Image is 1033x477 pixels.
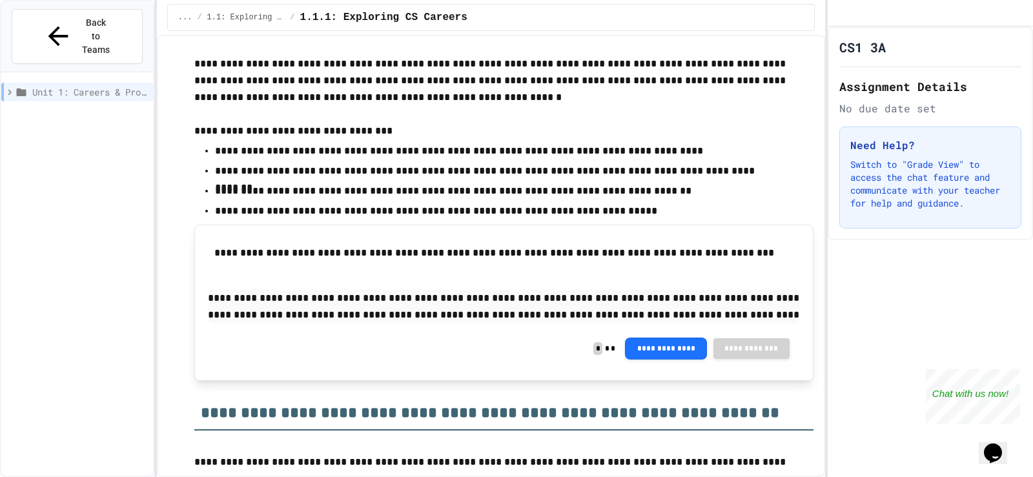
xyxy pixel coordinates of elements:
p: Switch to "Grade View" to access the chat feature and communicate with your teacher for help and ... [850,158,1010,210]
h3: Need Help? [850,137,1010,153]
span: 1.1.1: Exploring CS Careers [300,10,467,25]
h2: Assignment Details [839,77,1021,96]
h1: CS1 3A [839,38,886,56]
span: / [290,12,294,23]
span: 1.1: Exploring CS Careers [207,12,285,23]
span: Back to Teams [81,16,111,57]
span: / [197,12,201,23]
iframe: chat widget [926,369,1020,424]
div: No due date set [839,101,1021,116]
iframe: chat widget [979,425,1020,464]
span: Unit 1: Careers & Professionalism [32,85,148,99]
span: ... [178,12,192,23]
